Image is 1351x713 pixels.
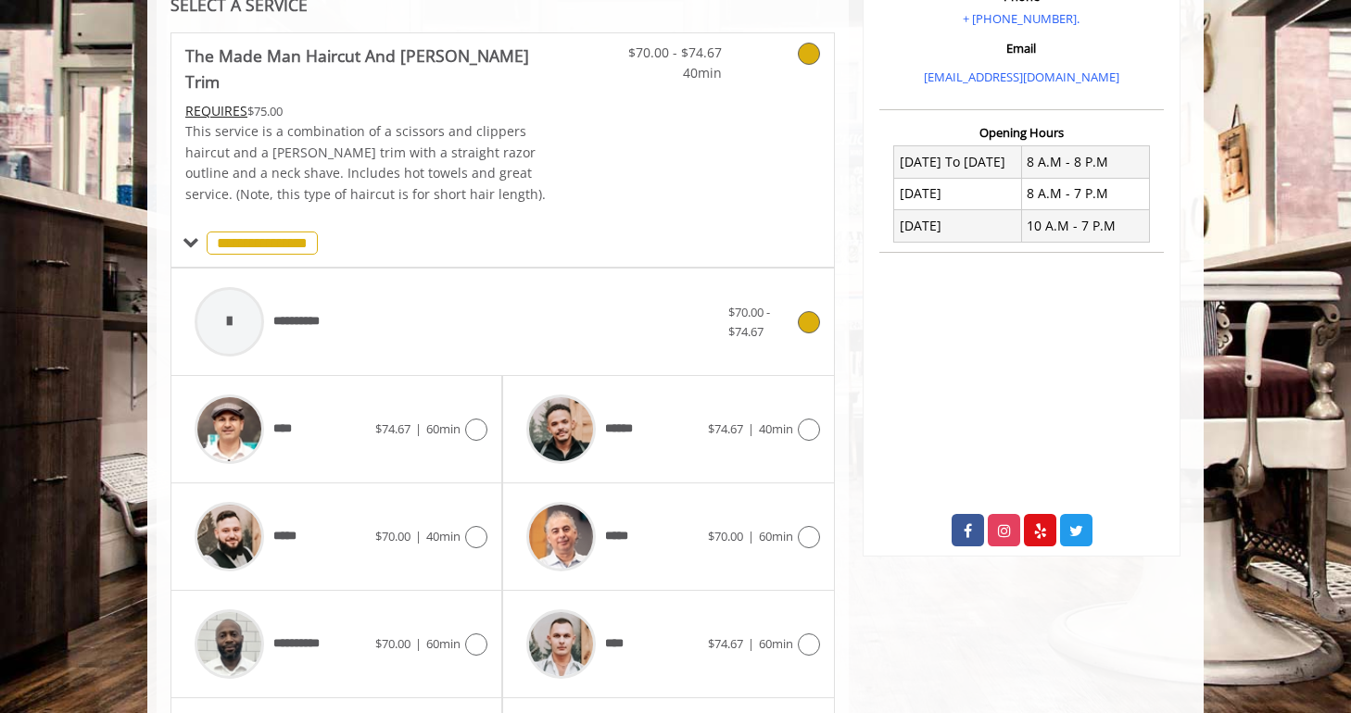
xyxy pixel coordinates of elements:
span: $74.67 [375,420,410,437]
b: The Made Man Haircut And [PERSON_NAME] Trim [185,43,558,94]
span: $70.00 - $74.67 [728,304,770,340]
span: | [415,528,422,544]
span: $74.67 [708,420,743,437]
span: 60min [759,528,793,544]
td: 8 A.M - 8 P.M [1021,146,1149,178]
span: $70.00 [708,528,743,544]
span: 60min [759,635,793,652]
a: [EMAIL_ADDRESS][DOMAIN_NAME] [924,69,1119,85]
td: [DATE] [894,210,1022,242]
h3: Opening Hours [879,126,1164,139]
span: 60min [426,635,461,652]
span: 40min [612,63,722,83]
td: [DATE] [894,178,1022,209]
p: This service is a combination of a scissors and clippers haircut and a [PERSON_NAME] trim with a ... [185,121,558,205]
a: + [PHONE_NUMBER]. [963,10,1080,27]
td: [DATE] To [DATE] [894,146,1022,178]
span: $70.00 - $74.67 [612,43,722,63]
td: 8 A.M - 7 P.M [1021,178,1149,209]
span: | [748,420,754,437]
h3: Email [884,42,1159,55]
span: 40min [426,528,461,544]
td: 10 A.M - 7 P.M [1021,210,1149,242]
span: 40min [759,420,793,437]
span: | [748,635,754,652]
div: $75.00 [185,101,558,121]
span: | [748,528,754,544]
span: $70.00 [375,528,410,544]
span: | [415,420,422,437]
span: $74.67 [708,635,743,652]
span: This service needs some Advance to be paid before we block your appointment [185,102,247,119]
span: | [415,635,422,652]
span: 60min [426,420,461,437]
span: $70.00 [375,635,410,652]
